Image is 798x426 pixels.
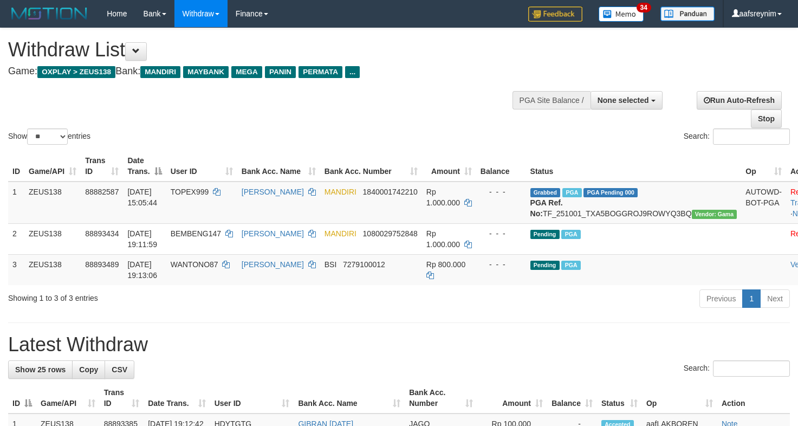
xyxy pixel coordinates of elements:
[742,289,761,308] a: 1
[140,66,180,78] span: MANDIRI
[426,260,465,269] span: Rp 800.000
[265,66,296,78] span: PANIN
[8,288,325,304] div: Showing 1 to 3 of 3 entries
[183,66,229,78] span: MAYBANK
[231,66,262,78] span: MEGA
[85,260,119,269] span: 88893489
[481,228,522,239] div: - - -
[127,260,157,280] span: [DATE] 19:13:06
[426,229,460,249] span: Rp 1.000.000
[583,188,638,197] span: PGA Pending
[237,151,320,182] th: Bank Acc. Name: activate to sort column ascending
[713,360,790,377] input: Search:
[637,3,651,12] span: 34
[476,151,526,182] th: Balance
[530,261,560,270] span: Pending
[642,383,717,414] th: Op: activate to sort column ascending
[123,151,166,182] th: Date Trans.: activate to sort column descending
[24,182,81,224] td: ZEUS138
[8,128,90,145] label: Show entries
[760,289,790,308] a: Next
[598,96,649,105] span: None selected
[294,383,405,414] th: Bank Acc. Name: activate to sort column ascending
[8,39,521,61] h1: Withdraw List
[24,151,81,182] th: Game/API: activate to sort column ascending
[526,151,742,182] th: Status
[363,229,418,238] span: Copy 1080029752848 to clipboard
[530,188,561,197] span: Grabbed
[561,230,580,239] span: Marked by aafsolysreylen
[684,360,790,377] label: Search:
[345,66,360,78] span: ...
[477,383,547,414] th: Amount: activate to sort column ascending
[547,383,597,414] th: Balance: activate to sort column ascending
[127,229,157,249] span: [DATE] 19:11:59
[15,365,66,374] span: Show 25 rows
[717,383,790,414] th: Action
[242,229,304,238] a: [PERSON_NAME]
[741,151,786,182] th: Op: activate to sort column ascending
[171,229,221,238] span: BEMBENG147
[112,365,127,374] span: CSV
[599,7,644,22] img: Button%20Memo.svg
[422,151,476,182] th: Amount: activate to sort column ascending
[526,182,742,224] td: TF_251001_TXA5BOGGROJ9ROWYQ3BQ
[299,66,342,78] span: PERMATA
[8,182,24,224] td: 1
[325,229,356,238] span: MANDIRI
[530,198,563,218] b: PGA Ref. No:
[405,383,477,414] th: Bank Acc. Number: activate to sort column ascending
[210,383,294,414] th: User ID: activate to sort column ascending
[242,188,304,196] a: [PERSON_NAME]
[597,383,642,414] th: Status: activate to sort column ascending
[325,188,356,196] span: MANDIRI
[481,186,522,197] div: - - -
[684,128,790,145] label: Search:
[166,151,237,182] th: User ID: activate to sort column ascending
[320,151,422,182] th: Bank Acc. Number: activate to sort column ascending
[481,259,522,270] div: - - -
[697,91,782,109] a: Run Auto-Refresh
[561,261,580,270] span: Marked by aafsolysreylen
[8,360,73,379] a: Show 25 rows
[85,229,119,238] span: 88893434
[343,260,385,269] span: Copy 7279100012 to clipboard
[713,128,790,145] input: Search:
[171,188,209,196] span: TOPEX999
[24,254,81,285] td: ZEUS138
[363,188,418,196] span: Copy 1840001742210 to clipboard
[512,91,591,109] div: PGA Site Balance /
[591,91,663,109] button: None selected
[699,289,743,308] a: Previous
[660,7,715,21] img: panduan.png
[242,260,304,269] a: [PERSON_NAME]
[562,188,581,197] span: Marked by aafnoeunsreypich
[27,128,68,145] select: Showentries
[741,182,786,224] td: AUTOWD-BOT-PGA
[426,188,460,207] span: Rp 1.000.000
[692,210,737,219] span: Vendor URL: https://trx31.1velocity.biz
[24,223,81,254] td: ZEUS138
[8,254,24,285] td: 3
[36,383,100,414] th: Game/API: activate to sort column ascending
[8,151,24,182] th: ID
[105,360,134,379] a: CSV
[8,383,36,414] th: ID: activate to sort column descending
[171,260,218,269] span: WANTONO87
[8,5,90,22] img: MOTION_logo.png
[79,365,98,374] span: Copy
[325,260,337,269] span: BSI
[81,151,123,182] th: Trans ID: activate to sort column ascending
[127,188,157,207] span: [DATE] 15:05:44
[751,109,782,128] a: Stop
[8,334,790,356] h1: Latest Withdraw
[37,66,115,78] span: OXPLAY > ZEUS138
[100,383,144,414] th: Trans ID: activate to sort column ascending
[8,66,521,77] h4: Game: Bank:
[85,188,119,196] span: 88882587
[528,7,582,22] img: Feedback.jpg
[8,223,24,254] td: 2
[144,383,210,414] th: Date Trans.: activate to sort column ascending
[72,360,105,379] a: Copy
[530,230,560,239] span: Pending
